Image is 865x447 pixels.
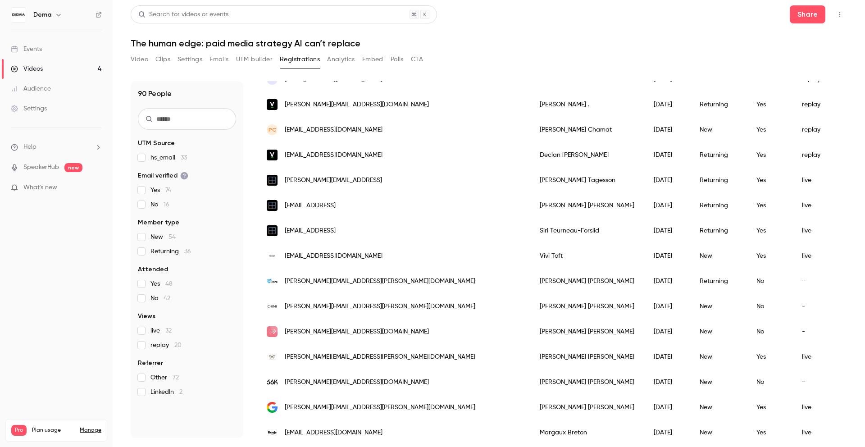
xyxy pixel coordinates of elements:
[285,151,382,160] span: [EMAIL_ADDRESS][DOMAIN_NAME]
[285,327,429,337] span: [PERSON_NAME][EMAIL_ADDRESS][DOMAIN_NAME]
[138,312,155,321] span: Views
[747,369,793,395] div: No
[267,301,278,312] img: chimi-online.com
[645,294,691,319] div: [DATE]
[267,99,278,110] img: vervaunt.com
[285,100,429,109] span: [PERSON_NAME][EMAIL_ADDRESS][DOMAIN_NAME]
[138,88,172,99] h1: 90 People
[793,92,842,117] div: replay
[747,269,793,294] div: No
[411,52,423,67] button: CTA
[691,269,747,294] div: Returning
[531,218,645,243] div: Siri Teurneau-Forslid
[23,142,36,152] span: Help
[747,420,793,445] div: Yes
[531,369,645,395] div: [PERSON_NAME] [PERSON_NAME]
[23,183,57,192] span: What's new
[531,243,645,269] div: Vivi Toft
[267,150,278,160] img: vervaunt.com
[793,142,842,168] div: replay
[691,369,747,395] div: New
[179,389,182,395] span: 2
[168,234,176,240] span: 54
[209,52,228,67] button: Emails
[793,193,842,218] div: live
[267,402,278,413] img: googlemail.com
[150,279,173,288] span: Yes
[793,344,842,369] div: live
[645,369,691,395] div: [DATE]
[645,319,691,344] div: [DATE]
[645,142,691,168] div: [DATE]
[178,52,202,67] button: Settings
[645,269,691,294] div: [DATE]
[11,425,27,436] span: Pro
[645,117,691,142] div: [DATE]
[747,395,793,420] div: Yes
[138,359,163,368] span: Referrer
[793,243,842,269] div: live
[285,378,429,387] span: [PERSON_NAME][EMAIL_ADDRESS][DOMAIN_NAME]
[747,92,793,117] div: Yes
[645,193,691,218] div: [DATE]
[267,276,278,287] img: hsng.com
[691,168,747,193] div: Returning
[747,344,793,369] div: Yes
[285,251,382,261] span: [EMAIL_ADDRESS][DOMAIN_NAME]
[236,52,273,67] button: UTM builder
[691,420,747,445] div: New
[150,153,187,162] span: hs_email
[285,201,336,210] span: [EMAIL_ADDRESS]
[747,142,793,168] div: Yes
[174,342,182,348] span: 20
[747,218,793,243] div: Yes
[173,374,179,381] span: 72
[531,420,645,445] div: Margaux Breton
[165,187,171,193] span: 74
[285,352,475,362] span: [PERSON_NAME][EMAIL_ADDRESS][PERSON_NAME][DOMAIN_NAME]
[747,168,793,193] div: Yes
[531,92,645,117] div: [PERSON_NAME] .
[64,163,82,172] span: new
[362,52,383,67] button: Embed
[391,52,404,67] button: Polls
[164,295,170,301] span: 42
[150,326,172,335] span: live
[793,395,842,420] div: live
[131,52,148,67] button: Video
[793,420,842,445] div: live
[691,344,747,369] div: New
[793,369,842,395] div: -
[11,84,51,93] div: Audience
[138,139,175,148] span: UTM Source
[645,420,691,445] div: [DATE]
[531,168,645,193] div: [PERSON_NAME] Tagesson
[138,171,188,180] span: Email verified
[267,251,278,261] img: framacph.com
[691,218,747,243] div: Returning
[531,193,645,218] div: [PERSON_NAME] [PERSON_NAME]
[645,168,691,193] div: [DATE]
[11,142,102,152] li: help-dropdown-opener
[138,265,168,274] span: Attended
[691,395,747,420] div: New
[793,294,842,319] div: -
[531,294,645,319] div: [PERSON_NAME] [PERSON_NAME]
[793,269,842,294] div: -
[267,200,278,211] img: dema.ai
[747,193,793,218] div: Yes
[285,125,382,135] span: [EMAIL_ADDRESS][DOMAIN_NAME]
[285,302,475,311] span: [PERSON_NAME][EMAIL_ADDRESS][PERSON_NAME][DOMAIN_NAME]
[747,319,793,344] div: No
[150,294,170,303] span: No
[833,7,847,22] button: Top Bar Actions
[150,341,182,350] span: replay
[11,64,43,73] div: Videos
[138,10,228,19] div: Search for videos or events
[793,117,842,142] div: replay
[267,377,278,388] img: 56kdigital.se
[150,373,179,382] span: Other
[267,326,278,337] img: wayke.se
[531,269,645,294] div: [PERSON_NAME] [PERSON_NAME]
[269,126,276,134] span: PC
